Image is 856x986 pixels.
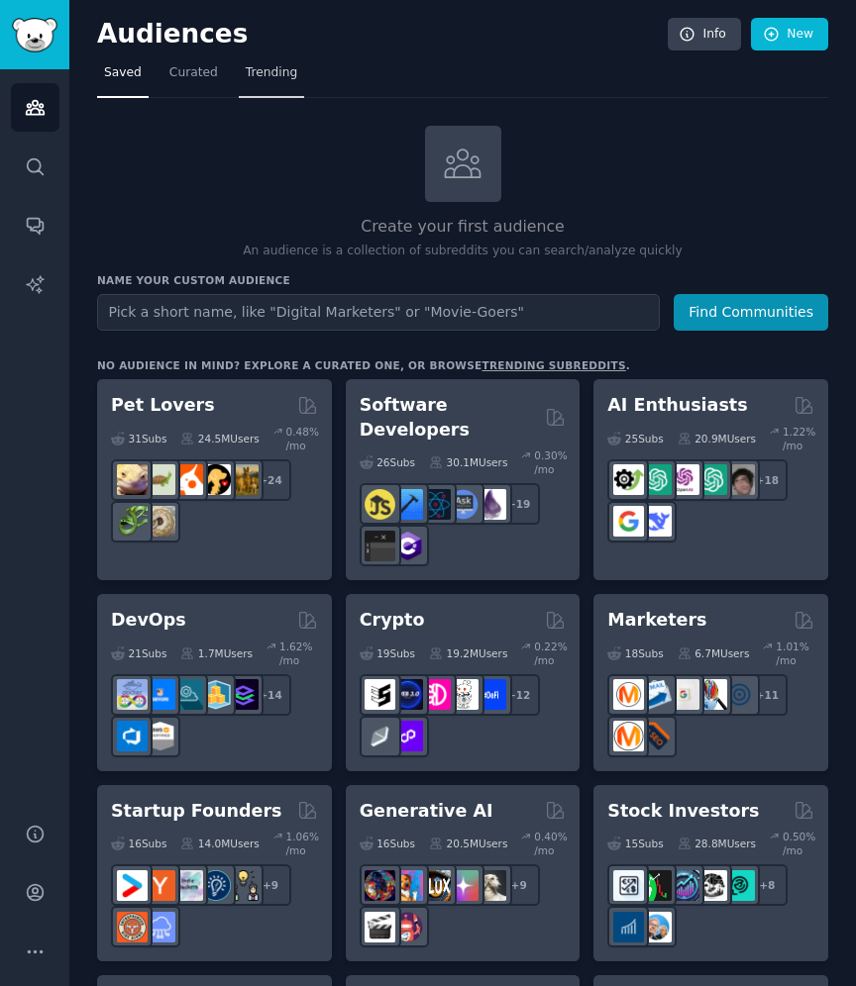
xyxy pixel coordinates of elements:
h2: Stock Investors [607,799,759,824]
img: cockatiel [172,464,203,495]
img: content_marketing [613,721,644,751]
img: technicalanalysis [724,870,755,901]
div: 0.22 % /mo [534,640,572,667]
h2: Startup Founders [111,799,281,824]
img: AskComputerScience [448,489,479,520]
img: googleads [669,679,699,710]
span: Saved [104,64,142,82]
div: 15 Sub s [607,830,663,857]
img: defi_ [476,679,506,710]
div: 1.7M Users [180,640,253,667]
a: trending subreddits [481,359,625,371]
img: Emailmarketing [641,679,672,710]
img: MarketingResearch [696,679,727,710]
div: 1.01 % /mo [776,640,814,667]
img: PetAdvice [200,464,231,495]
img: chatgpt_prompts_ [696,464,727,495]
a: Trending [239,57,304,98]
img: starryai [448,870,479,901]
div: 1.62 % /mo [279,640,318,667]
a: Saved [97,57,149,98]
div: 1.22 % /mo [783,425,820,452]
div: + 9 [498,864,540,906]
a: Info [668,18,741,51]
img: AItoolsCatalog [613,464,644,495]
img: ballpython [145,506,175,537]
img: elixir [476,489,506,520]
img: dividends [613,912,644,942]
img: ValueInvesting [641,912,672,942]
img: DevOpsLinks [145,679,175,710]
img: defiblockchain [420,679,451,710]
img: aivideo [365,912,395,942]
div: 31 Sub s [111,425,166,452]
h2: AI Enthusiasts [607,393,747,418]
div: 25 Sub s [607,425,663,452]
img: indiehackers [172,870,203,901]
div: 20.5M Users [429,830,507,857]
div: 19 Sub s [360,640,415,667]
div: + 9 [250,864,291,906]
img: ethstaker [365,679,395,710]
img: reactnative [420,489,451,520]
div: 0.48 % /mo [286,425,324,452]
img: dogbreed [228,464,259,495]
div: 16 Sub s [111,830,166,857]
img: GummySearch logo [12,18,57,52]
p: An audience is a collection of subreddits you can search/analyze quickly [97,243,828,260]
div: No audience in mind? Explore a curated one, or browse . [97,358,630,372]
img: FluxAI [420,870,451,901]
a: Curated [162,57,225,98]
img: OnlineMarketing [724,679,755,710]
img: software [365,531,395,561]
img: Docker_DevOps [117,679,148,710]
div: 28.8M Users [678,830,756,857]
div: 6.7M Users [678,640,750,667]
img: SaaS [145,912,175,942]
span: Trending [246,64,297,82]
input: Pick a short name, like "Digital Marketers" or "Movie-Goers" [97,294,660,331]
div: 24.5M Users [180,425,259,452]
div: + 14 [250,674,291,716]
div: 18 Sub s [607,640,663,667]
div: 19.2M Users [429,640,507,667]
div: 0.30 % /mo [534,448,572,476]
img: csharp [392,531,423,561]
img: DeepSeek [641,506,672,537]
img: AskMarketing [613,679,644,710]
div: 0.40 % /mo [534,830,572,857]
img: 0xPolygon [392,721,423,751]
div: + 19 [498,483,540,525]
h3: Name your custom audience [97,273,828,287]
img: iOSProgramming [392,489,423,520]
img: GoogleGeminiAI [613,506,644,537]
div: 21 Sub s [111,640,166,667]
div: + 24 [250,459,291,501]
img: ArtificalIntelligence [724,464,755,495]
img: growmybusiness [228,870,259,901]
h2: Create your first audience [97,215,828,240]
span: Curated [169,64,218,82]
div: 14.0M Users [180,830,259,857]
div: + 12 [498,674,540,716]
a: New [751,18,828,51]
div: 26 Sub s [360,448,415,476]
img: herpetology [117,506,148,537]
img: aws_cdk [200,679,231,710]
img: StocksAndTrading [669,870,699,901]
h2: Software Developers [360,393,539,442]
div: 0.50 % /mo [783,830,820,857]
div: + 8 [746,864,788,906]
div: 1.06 % /mo [286,830,324,857]
h2: DevOps [111,608,186,633]
img: PlatformEngineers [228,679,259,710]
img: startup [117,870,148,901]
button: Find Communities [674,294,828,331]
div: 30.1M Users [429,448,507,476]
img: EntrepreneurRideAlong [117,912,148,942]
img: DreamBooth [476,870,506,901]
h2: Crypto [360,608,425,633]
img: turtle [145,464,175,495]
h2: Audiences [97,19,668,50]
div: 20.9M Users [678,425,756,452]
